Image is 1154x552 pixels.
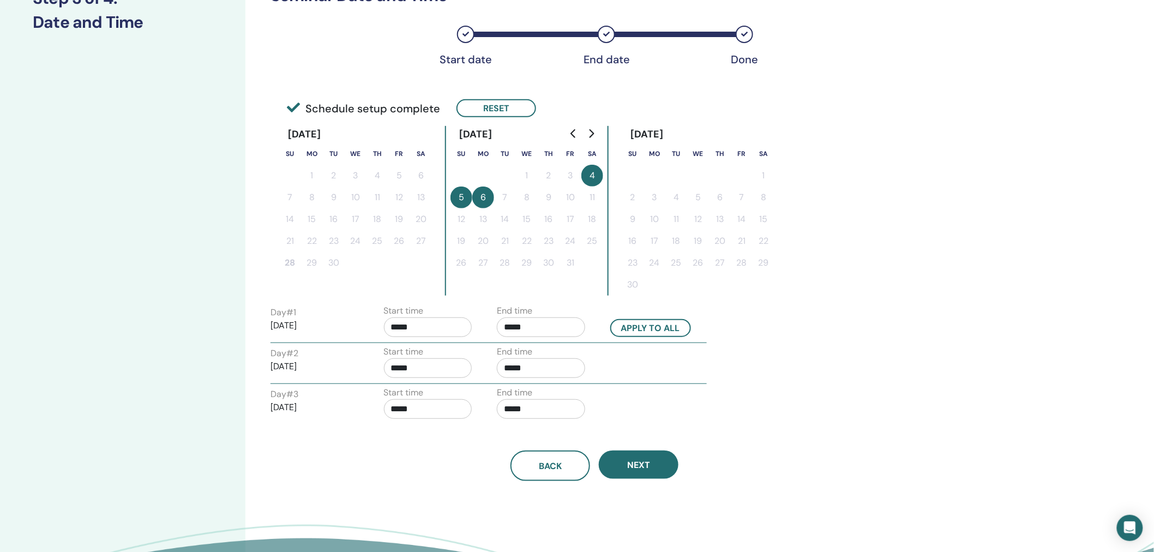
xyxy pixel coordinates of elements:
[497,304,532,317] label: End time
[345,230,366,252] button: 24
[271,306,296,319] label: Day # 1
[410,143,432,165] th: Saturday
[581,230,603,252] button: 25
[538,187,560,208] button: 9
[410,230,432,252] button: 27
[497,386,532,399] label: End time
[323,165,345,187] button: 2
[301,187,323,208] button: 8
[687,143,709,165] th: Wednesday
[731,252,753,274] button: 28
[366,208,388,230] button: 18
[516,187,538,208] button: 8
[538,252,560,274] button: 30
[450,187,472,208] button: 5
[753,165,774,187] button: 1
[301,143,323,165] th: Monday
[644,230,665,252] button: 17
[388,230,410,252] button: 26
[731,208,753,230] button: 14
[644,252,665,274] button: 24
[709,252,731,274] button: 27
[687,208,709,230] button: 12
[538,208,560,230] button: 16
[665,187,687,208] button: 4
[687,252,709,274] button: 26
[644,208,665,230] button: 10
[323,252,345,274] button: 30
[450,252,472,274] button: 26
[516,230,538,252] button: 22
[388,208,410,230] button: 19
[279,230,301,252] button: 21
[388,165,410,187] button: 5
[731,230,753,252] button: 21
[472,208,494,230] button: 13
[450,126,501,143] div: [DATE]
[610,319,691,337] button: Apply to all
[753,187,774,208] button: 8
[384,304,424,317] label: Start time
[323,143,345,165] th: Tuesday
[279,187,301,208] button: 7
[709,143,731,165] th: Thursday
[472,187,494,208] button: 6
[301,165,323,187] button: 1
[560,187,581,208] button: 10
[709,208,731,230] button: 13
[33,13,213,32] h3: Date and Time
[622,187,644,208] button: 2
[472,230,494,252] button: 20
[450,208,472,230] button: 12
[366,230,388,252] button: 25
[410,165,432,187] button: 6
[581,208,603,230] button: 18
[345,165,366,187] button: 3
[599,451,678,479] button: Next
[516,208,538,230] button: 15
[687,230,709,252] button: 19
[279,126,330,143] div: [DATE]
[410,208,432,230] button: 20
[687,187,709,208] button: 5
[494,187,516,208] button: 7
[388,187,410,208] button: 12
[560,230,581,252] button: 24
[709,187,731,208] button: 6
[345,143,366,165] th: Wednesday
[323,230,345,252] button: 23
[538,143,560,165] th: Thursday
[287,100,440,117] span: Schedule setup complete
[271,319,359,332] p: [DATE]
[494,252,516,274] button: 28
[516,143,538,165] th: Wednesday
[731,187,753,208] button: 7
[644,143,665,165] th: Monday
[622,252,644,274] button: 23
[538,230,560,252] button: 23
[622,208,644,230] button: 9
[472,252,494,274] button: 27
[366,143,388,165] th: Thursday
[384,345,424,358] label: Start time
[622,230,644,252] button: 16
[301,208,323,230] button: 15
[271,401,359,414] p: [DATE]
[279,143,301,165] th: Sunday
[717,53,772,66] div: Done
[539,460,562,472] span: Back
[301,230,323,252] button: 22
[497,345,532,358] label: End time
[753,143,774,165] th: Saturday
[753,208,774,230] button: 15
[323,187,345,208] button: 9
[494,143,516,165] th: Tuesday
[565,123,582,145] button: Go to previous month
[560,208,581,230] button: 17
[709,230,731,252] button: 20
[1117,515,1143,541] div: Open Intercom Messenger
[450,230,472,252] button: 19
[516,165,538,187] button: 1
[560,165,581,187] button: 3
[731,143,753,165] th: Friday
